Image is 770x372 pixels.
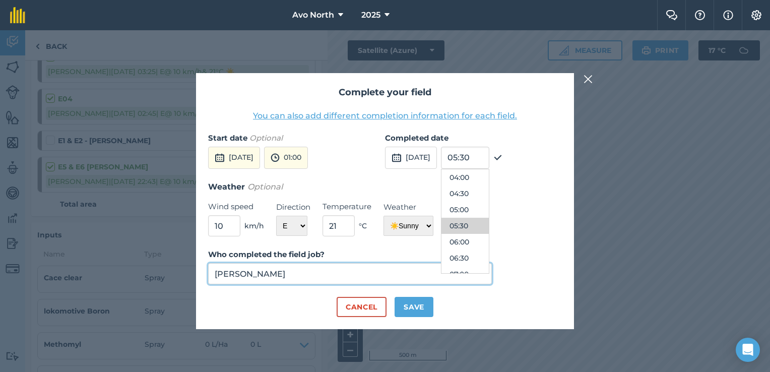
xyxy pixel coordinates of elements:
[385,133,448,143] strong: Completed date
[249,133,283,143] em: Optional
[441,234,489,250] button: 06:00
[441,202,489,218] button: 05:00
[337,297,387,317] button: Cancel
[383,201,433,213] label: Weather
[292,9,334,21] span: Avo North
[441,185,489,202] button: 04:30
[323,201,371,213] label: Temperature
[276,201,310,213] label: Direction
[361,9,380,21] span: 2025
[253,110,517,122] button: You can also add different completion information for each field.
[666,10,678,20] img: Two speech bubbles overlapping with the left bubble in the forefront
[694,10,706,20] img: A question mark icon
[271,152,280,164] img: svg+xml;base64,PD94bWwgdmVyc2lvbj0iMS4wIiBlbmNvZGluZz0idXRmLTgiPz4KPCEtLSBHZW5lcmF0b3I6IEFkb2JlIE...
[208,180,562,194] h3: Weather
[10,7,25,23] img: fieldmargin Logo
[385,147,437,169] button: [DATE]
[584,73,593,85] img: svg+xml;base64,PHN2ZyB4bWxucz0iaHR0cDovL3d3dy53My5vcmcvMjAwMC9zdmciIHdpZHRoPSIyMiIgaGVpZ2h0PSIzMC...
[736,338,760,362] div: Open Intercom Messenger
[215,152,225,164] img: svg+xml;base64,PD94bWwgdmVyc2lvbj0iMS4wIiBlbmNvZGluZz0idXRmLTgiPz4KPCEtLSBHZW5lcmF0b3I6IEFkb2JlIE...
[441,266,489,282] button: 07:00
[493,152,502,164] img: svg+xml;base64,PHN2ZyB4bWxucz0iaHR0cDovL3d3dy53My5vcmcvMjAwMC9zdmciIHdpZHRoPSIxOCIgaGVpZ2h0PSIyNC...
[723,9,733,21] img: svg+xml;base64,PHN2ZyB4bWxucz0iaHR0cDovL3d3dy53My5vcmcvMjAwMC9zdmciIHdpZHRoPSIxNyIgaGVpZ2h0PSIxNy...
[247,182,283,192] em: Optional
[395,297,433,317] button: Save
[208,85,562,100] h2: Complete your field
[244,220,264,231] span: km/h
[441,250,489,266] button: 06:30
[359,220,367,231] span: ° C
[441,169,489,185] button: 04:00
[750,10,762,20] img: A cog icon
[208,250,325,259] strong: Who completed the field job?
[441,218,489,234] button: 05:30
[264,147,308,169] button: 01:00
[208,201,264,213] label: Wind speed
[208,133,247,143] strong: Start date
[208,147,260,169] button: [DATE]
[392,152,402,164] img: svg+xml;base64,PD94bWwgdmVyc2lvbj0iMS4wIiBlbmNvZGluZz0idXRmLTgiPz4KPCEtLSBHZW5lcmF0b3I6IEFkb2JlIE...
